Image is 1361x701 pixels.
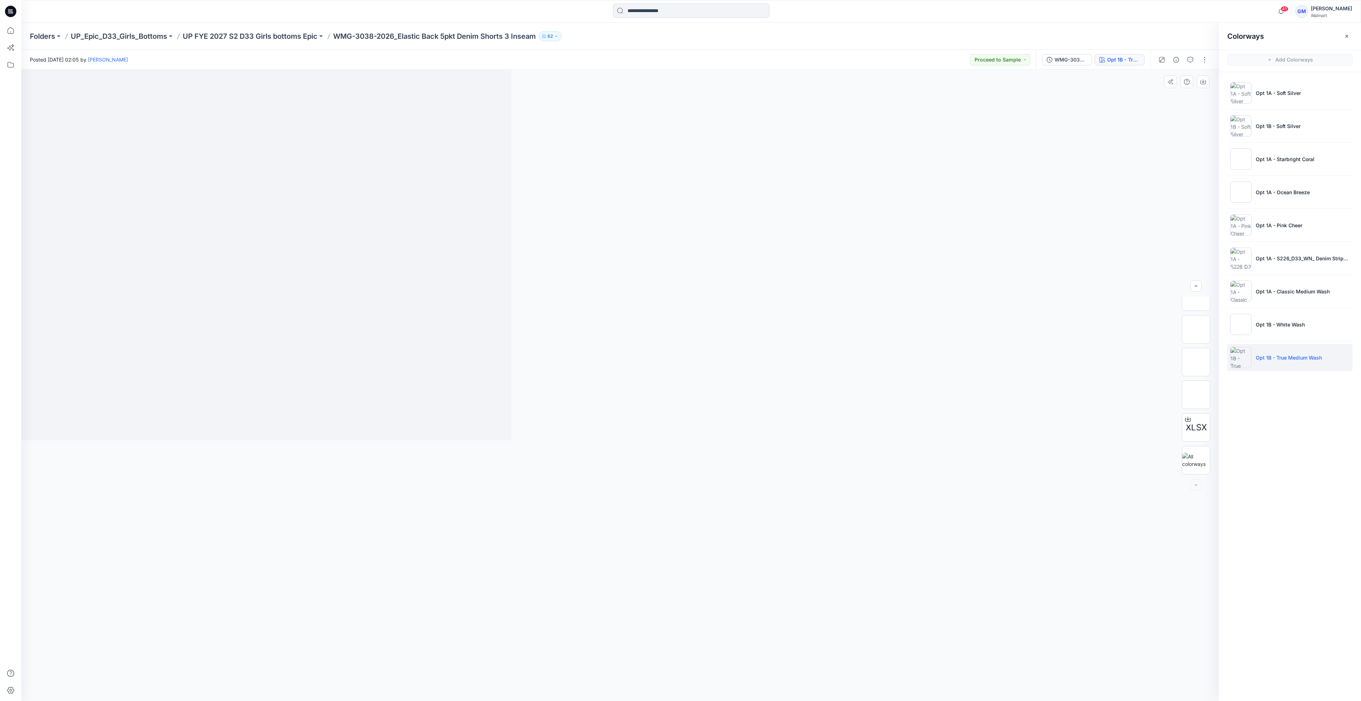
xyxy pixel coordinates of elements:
img: Opt 1A - Starbright Coral [1230,148,1251,170]
p: 62 [548,32,553,40]
p: Opt 1A - Soft Silver [1256,89,1301,97]
p: Opt 1A - Pink Cheer [1256,222,1302,229]
img: Opt 1B - Soft Silver [1230,115,1251,137]
img: Opt 1A - Pink Cheer [1230,214,1251,236]
div: WMG-3038-2026_Elastic Back 5pkt Denim Shorts 3 Inseam_Full Colorway [1055,56,1087,64]
a: UP_Epic_D33_Girls_Bottoms [71,31,167,41]
p: Opt 1A - Ocean Breeze [1256,188,1310,196]
p: WMG-3038-2026_Elastic Back 5pkt Denim Shorts 3 Inseam [333,31,536,41]
div: Opt 1B - True Medium Wash [1107,56,1140,64]
span: XLSX [1186,421,1207,434]
button: WMG-3038-2026_Elastic Back 5pkt Denim Shorts 3 Inseam_Full Colorway [1042,54,1092,65]
p: Opt 1A - Classic Medium Wash [1256,288,1330,295]
div: [PERSON_NAME] [1311,4,1352,13]
div: GM [1295,5,1308,18]
a: [PERSON_NAME] [88,57,128,63]
a: Folders [30,31,55,41]
div: Walmart [1311,13,1352,18]
p: Opt 1B - True Medium Wash [1256,354,1322,361]
img: All colorways [1182,453,1210,468]
img: Opt 1A - Soft Silver [1230,82,1251,103]
img: Opt 1A - S226_D33_WN_ Denim Stripe_ Dark Wash_G2876A [1230,248,1251,269]
img: Opt 1B - White Wash [1230,314,1251,335]
p: Opt 1B - Soft Silver [1256,122,1301,130]
span: 41 [1281,6,1288,12]
p: Opt 1B - White Wash [1256,321,1305,328]
button: 62 [539,31,562,41]
img: Opt 1A - Classic Medium Wash [1230,281,1251,302]
button: Opt 1B - True Medium Wash [1095,54,1144,65]
button: Details [1170,54,1182,65]
img: Opt 1A - Ocean Breeze [1230,181,1251,203]
img: Opt 1B - True Medium Wash [1230,347,1251,368]
h2: Colorways [1227,32,1264,41]
p: Opt 1A - Starbright Coral [1256,155,1314,163]
p: Opt 1A - S226_D33_WN_ Denim Stripe_ Dark Wash_G2876A [1256,255,1350,262]
span: Posted [DATE] 02:05 by [30,56,128,63]
a: UP FYE 2027 S2 D33 Girls bottoms Epic [183,31,317,41]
